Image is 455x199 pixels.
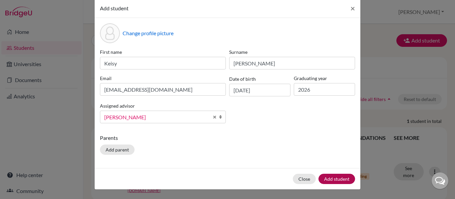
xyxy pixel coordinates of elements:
label: First name [100,49,226,55]
label: Email [100,75,226,82]
span: × [350,3,355,13]
label: Assigned advisor [100,102,135,109]
p: Parents [100,134,355,142]
input: dd/mm/yyyy [229,84,290,96]
button: Add student [318,174,355,184]
button: Close [293,174,316,184]
div: Profile picture [100,23,120,43]
label: Graduating year [294,75,355,82]
button: Add parent [100,145,135,155]
label: Surname [229,49,355,55]
span: [PERSON_NAME] [104,113,209,122]
span: Help [15,5,29,11]
label: Date of birth [229,75,256,82]
span: Add student [100,5,129,11]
